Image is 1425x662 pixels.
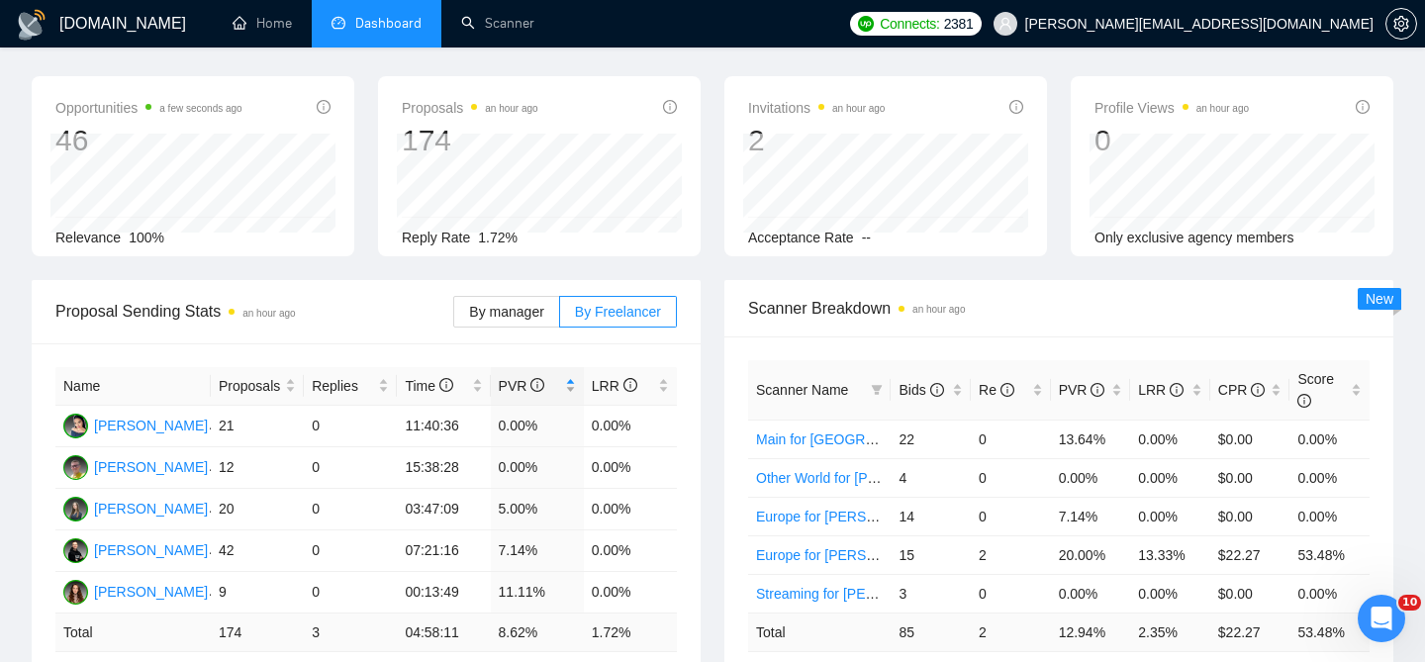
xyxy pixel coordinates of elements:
[1051,613,1131,651] td: 12.94 %
[871,384,883,396] span: filter
[1094,96,1249,120] span: Profile Views
[491,572,584,614] td: 11.11%
[1210,497,1290,535] td: $0.00
[880,13,939,35] span: Connects:
[1051,535,1131,574] td: 20.00%
[862,230,871,245] span: --
[1210,458,1290,497] td: $0.00
[55,614,211,652] td: Total
[1398,595,1421,611] span: 10
[478,230,518,245] span: 1.72%
[242,308,295,319] time: an hour ago
[1009,100,1023,114] span: info-circle
[891,574,971,613] td: 3
[748,96,885,120] span: Invitations
[499,378,545,394] span: PVR
[402,96,538,120] span: Proposals
[1218,382,1265,398] span: CPR
[623,378,637,392] span: info-circle
[55,122,242,159] div: 46
[63,458,208,474] a: YT[PERSON_NAME]
[1091,383,1104,397] span: info-circle
[55,299,453,324] span: Proposal Sending Stats
[312,375,374,397] span: Replies
[491,530,584,572] td: 7.14%
[1297,394,1311,408] span: info-circle
[304,447,397,489] td: 0
[971,574,1051,613] td: 0
[94,539,208,561] div: [PERSON_NAME]
[663,100,677,114] span: info-circle
[756,547,938,563] a: Europe for [PERSON_NAME]
[944,13,974,35] span: 2381
[1210,574,1290,613] td: $0.00
[63,580,88,605] img: AN
[971,420,1051,458] td: 0
[891,458,971,497] td: 4
[912,304,965,315] time: an hour ago
[402,122,538,159] div: 174
[1130,458,1210,497] td: 0.00%
[55,96,242,120] span: Opportunities
[1051,574,1131,613] td: 0.00%
[1196,103,1249,114] time: an hour ago
[1094,122,1249,159] div: 0
[211,530,304,572] td: 42
[1170,383,1184,397] span: info-circle
[756,509,938,524] a: Europe for [PERSON_NAME]
[756,431,954,447] a: Main for [GEOGRAPHIC_DATA]
[867,375,887,405] span: filter
[1130,497,1210,535] td: 0.00%
[63,541,208,557] a: EZ[PERSON_NAME]
[1385,8,1417,40] button: setting
[891,613,971,651] td: 85
[592,378,637,394] span: LRR
[55,230,121,245] span: Relevance
[748,122,885,159] div: 2
[461,15,534,32] a: searchScanner
[584,530,677,572] td: 0.00%
[1000,383,1014,397] span: info-circle
[397,614,490,652] td: 04:58:11
[748,230,854,245] span: Acceptance Rate
[858,16,874,32] img: upwork-logo.png
[317,100,331,114] span: info-circle
[491,614,584,652] td: 8.62 %
[756,470,968,486] a: Other World for [PERSON_NAME]
[159,103,241,114] time: a few seconds ago
[439,378,453,392] span: info-circle
[491,447,584,489] td: 0.00%
[94,456,208,478] div: [PERSON_NAME]
[397,447,490,489] td: 15:38:28
[1289,613,1370,651] td: 53.48 %
[748,296,1370,321] span: Scanner Breakdown
[1051,420,1131,458] td: 13.64%
[1130,613,1210,651] td: 2.35 %
[94,498,208,520] div: [PERSON_NAME]
[211,447,304,489] td: 12
[211,572,304,614] td: 9
[1130,574,1210,613] td: 0.00%
[469,304,543,320] span: By manager
[584,572,677,614] td: 0.00%
[1289,535,1370,574] td: 53.48%
[1210,535,1290,574] td: $22.27
[1366,291,1393,307] span: New
[211,489,304,530] td: 20
[930,383,944,397] span: info-circle
[397,572,490,614] td: 00:13:49
[304,406,397,447] td: 0
[1289,574,1370,613] td: 0.00%
[355,15,422,32] span: Dashboard
[584,489,677,530] td: 0.00%
[211,367,304,406] th: Proposals
[397,530,490,572] td: 07:21:16
[1138,382,1184,398] span: LRR
[748,613,891,651] td: Total
[304,367,397,406] th: Replies
[1051,497,1131,535] td: 7.14%
[211,406,304,447] td: 21
[979,382,1014,398] span: Re
[211,614,304,652] td: 174
[1385,16,1417,32] a: setting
